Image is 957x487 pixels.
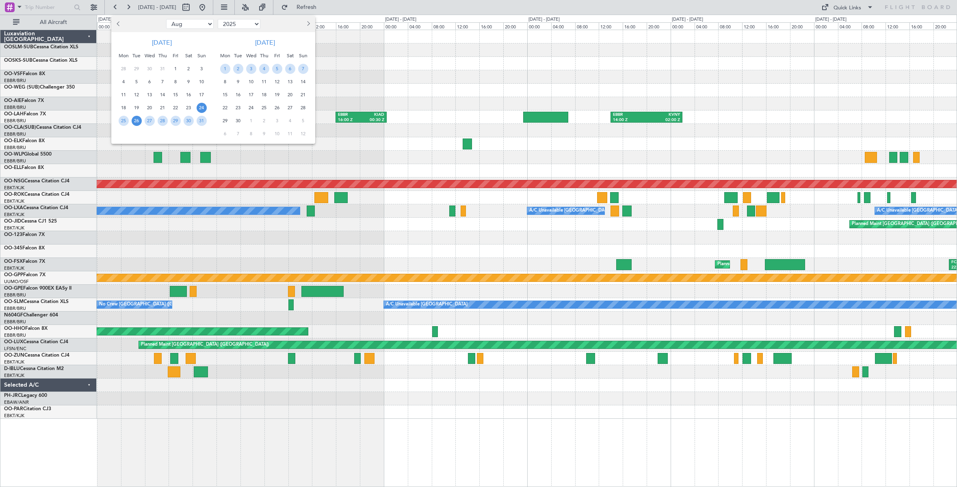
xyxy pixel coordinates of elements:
[233,90,243,100] span: 16
[117,88,130,101] div: 11-8-2025
[158,90,168,100] span: 14
[219,127,232,140] div: 6-10-2025
[232,88,245,101] div: 16-9-2025
[245,88,258,101] div: 17-9-2025
[158,116,168,126] span: 28
[143,88,156,101] div: 13-8-2025
[232,114,245,127] div: 30-9-2025
[272,103,282,113] span: 26
[156,75,169,88] div: 7-8-2025
[246,64,256,74] span: 3
[182,49,195,62] div: Sat
[297,88,310,101] div: 21-9-2025
[117,75,130,88] div: 4-8-2025
[258,101,271,114] div: 25-9-2025
[197,64,207,74] span: 3
[169,75,182,88] div: 8-8-2025
[219,101,232,114] div: 22-9-2025
[271,75,284,88] div: 12-9-2025
[143,49,156,62] div: Wed
[145,116,155,126] span: 27
[298,90,308,100] span: 21
[145,64,155,74] span: 30
[219,114,232,127] div: 29-9-2025
[284,62,297,75] div: 6-9-2025
[130,101,143,114] div: 19-8-2025
[115,17,123,30] button: Previous month
[284,101,297,114] div: 27-9-2025
[132,103,142,113] span: 19
[258,88,271,101] div: 18-9-2025
[143,114,156,127] div: 27-8-2025
[271,88,284,101] div: 19-9-2025
[169,114,182,127] div: 29-8-2025
[143,101,156,114] div: 20-8-2025
[246,103,256,113] span: 24
[117,62,130,75] div: 28-7-2025
[184,103,194,113] span: 23
[258,114,271,127] div: 2-10-2025
[272,77,282,87] span: 12
[258,62,271,75] div: 4-9-2025
[285,90,295,100] span: 20
[156,49,169,62] div: Thu
[145,90,155,100] span: 13
[119,64,129,74] span: 28
[284,114,297,127] div: 4-10-2025
[169,88,182,101] div: 15-8-2025
[220,129,230,139] span: 6
[284,49,297,62] div: Sat
[182,101,195,114] div: 23-8-2025
[303,17,312,30] button: Next month
[184,64,194,74] span: 2
[285,64,295,74] span: 6
[297,127,310,140] div: 12-10-2025
[284,75,297,88] div: 13-9-2025
[245,114,258,127] div: 1-10-2025
[259,77,269,87] span: 11
[271,101,284,114] div: 26-9-2025
[259,116,269,126] span: 2
[245,75,258,88] div: 10-9-2025
[117,101,130,114] div: 18-8-2025
[298,116,308,126] span: 5
[130,62,143,75] div: 29-7-2025
[297,114,310,127] div: 5-10-2025
[284,88,297,101] div: 20-9-2025
[197,103,207,113] span: 24
[259,103,269,113] span: 25
[219,62,232,75] div: 1-9-2025
[220,90,230,100] span: 15
[297,62,310,75] div: 7-9-2025
[245,101,258,114] div: 24-9-2025
[220,103,230,113] span: 22
[259,64,269,74] span: 4
[259,90,269,100] span: 18
[271,62,284,75] div: 5-9-2025
[156,88,169,101] div: 14-8-2025
[145,77,155,87] span: 6
[219,88,232,101] div: 15-9-2025
[171,90,181,100] span: 15
[297,101,310,114] div: 28-9-2025
[232,75,245,88] div: 9-9-2025
[169,49,182,62] div: Fri
[233,103,243,113] span: 23
[220,116,230,126] span: 29
[158,64,168,74] span: 31
[182,114,195,127] div: 30-8-2025
[297,75,310,88] div: 14-9-2025
[232,49,245,62] div: Tue
[184,90,194,100] span: 16
[132,90,142,100] span: 12
[298,103,308,113] span: 28
[272,116,282,126] span: 3
[245,127,258,140] div: 8-10-2025
[258,49,271,62] div: Thu
[145,103,155,113] span: 20
[195,62,208,75] div: 3-8-2025
[119,103,129,113] span: 18
[130,88,143,101] div: 12-8-2025
[169,101,182,114] div: 22-8-2025
[158,103,168,113] span: 21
